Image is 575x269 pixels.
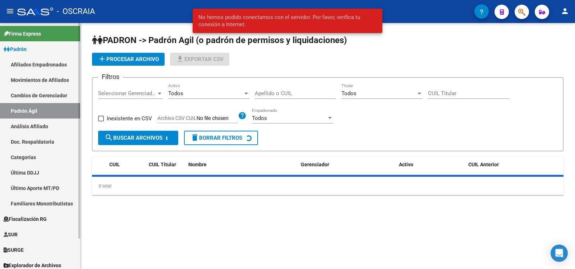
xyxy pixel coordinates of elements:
[468,162,499,167] span: CUIL Anterior
[98,56,159,62] span: Procesar archivo
[188,162,207,167] span: Nombre
[396,157,465,172] datatable-header-cell: Activo
[465,157,563,172] datatable-header-cell: CUIL Anterior
[168,90,183,97] span: Todos
[98,72,123,82] h3: Filtros
[107,114,152,123] span: Inexistente en CSV
[185,157,298,172] datatable-header-cell: Nombre
[92,177,563,195] div: 0 total
[146,157,185,172] datatable-header-cell: CUIL Titular
[157,115,197,121] span: Archivo CSV CUIL
[98,131,178,145] button: Buscar Archivos
[298,157,396,172] datatable-header-cell: Gerenciador
[341,90,356,97] span: Todos
[98,55,106,63] mat-icon: add
[98,90,156,97] span: Seleccionar Gerenciador
[551,245,568,262] div: Open Intercom Messenger
[92,53,165,66] button: Procesar archivo
[399,162,413,167] span: Activo
[4,215,47,223] span: Fiscalización RG
[176,55,184,63] mat-icon: file_download
[197,115,238,122] input: Archivo CSV CUIL
[4,231,18,238] span: SUR
[4,45,27,53] span: Padrón
[105,135,162,141] span: Buscar Archivos
[176,56,224,62] span: Exportar CSV
[170,53,229,66] button: Exportar CSV
[190,133,199,142] mat-icon: delete
[6,7,14,15] mat-icon: menu
[4,246,24,254] span: SURGE
[149,162,176,167] span: CUIL Titular
[198,14,377,28] span: No hemos podido conectarnos con el servidor. Por favor, verifica tu conexión a Internet.
[4,30,41,38] span: Firma Express
[561,7,569,15] mat-icon: person
[190,135,242,141] span: Borrar Filtros
[109,162,120,167] span: CUIL
[106,157,146,172] datatable-header-cell: CUIL
[301,162,329,167] span: Gerenciador
[238,111,247,120] mat-icon: help
[184,131,258,145] button: Borrar Filtros
[92,35,347,45] span: PADRON -> Padrón Agil (o padrón de permisos y liquidaciones)
[105,133,113,142] mat-icon: search
[57,4,95,19] span: - OSCRAIA
[252,115,267,121] span: Todos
